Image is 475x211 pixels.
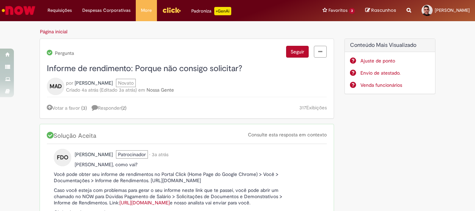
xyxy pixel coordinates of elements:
[248,132,327,138] a: Consulte esta resposta em contexto
[54,50,74,56] span: Pergunta
[47,105,80,111] a: Votar a favor
[121,105,126,111] span: ( )
[360,57,430,64] a: Ajuste de ponto
[82,87,98,93] span: 4a atrás
[152,151,168,158] time: 31/03/2022 14:13:30
[350,42,430,49] h2: Conteúdo Mais Visualizado
[360,69,430,76] a: Envio de atestado.
[435,7,470,13] span: [PERSON_NAME]
[92,105,126,111] span: Responder
[47,132,98,140] span: Solução Aceita
[66,87,80,93] span: Criado
[135,87,137,93] span: )
[299,104,306,111] span: 317
[141,7,152,14] span: More
[328,7,348,14] span: Favoritos
[100,87,138,93] span: (Editado
[123,105,125,111] span: 2
[162,5,181,15] img: click_logo_yellow_360x200.png
[314,46,327,58] a: menu Ações
[92,104,130,111] a: 2 respostas, clique para responder
[54,161,299,168] p: [PERSON_NAME], como vai?
[365,7,396,14] a: Rascunhos
[50,81,62,92] span: MAD
[57,152,68,163] span: FDO
[54,187,299,206] p: Caso você esteja com problemas para gerar o seu informe neste link que te passei, você pode abrir...
[82,87,98,93] time: 26/02/2022 15:34:27
[48,7,72,14] span: Requisições
[81,105,87,111] a: (3)
[119,87,135,93] span: 3a atrás
[149,151,150,158] span: •
[75,80,113,86] span: Marco Antonio de Souza perfil
[40,28,67,35] a: Página inicial
[119,87,135,93] time: 10/03/2022 09:35:53
[138,87,145,93] span: em
[66,80,73,86] span: por
[360,82,430,88] a: Venda funcionários
[54,154,71,160] a: FDO
[147,87,174,93] a: Nossa Gente
[344,39,436,94] div: Conteúdo Mais Visualizado
[116,79,136,87] span: Novato
[214,7,231,15] p: +GenAi
[191,7,231,15] div: Padroniza
[82,7,131,14] span: Despesas Corporativas
[119,200,170,206] a: [URL][DOMAIN_NAME]
[47,63,242,74] span: Informe de rendimento: Porque não consigo solicitar?
[286,46,309,58] button: Seguir
[75,151,113,158] a: Fabiana de Oliveira Santos perfil
[1,3,36,17] img: ServiceNow
[83,105,85,111] span: 3
[75,79,113,86] a: Marco Antonio de Souza perfil
[47,131,327,144] div: Solução Aceita
[116,150,148,159] span: Patrocinador
[152,151,168,158] span: 3a atrás
[54,171,299,184] p: Você pode obter seu informe de rendimentos no Portal Click (Home Page do Google Chrome) > Você > ...
[349,8,355,14] span: 3
[371,7,396,14] span: Rascunhos
[306,104,327,111] span: Exibições
[47,83,64,89] a: MAD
